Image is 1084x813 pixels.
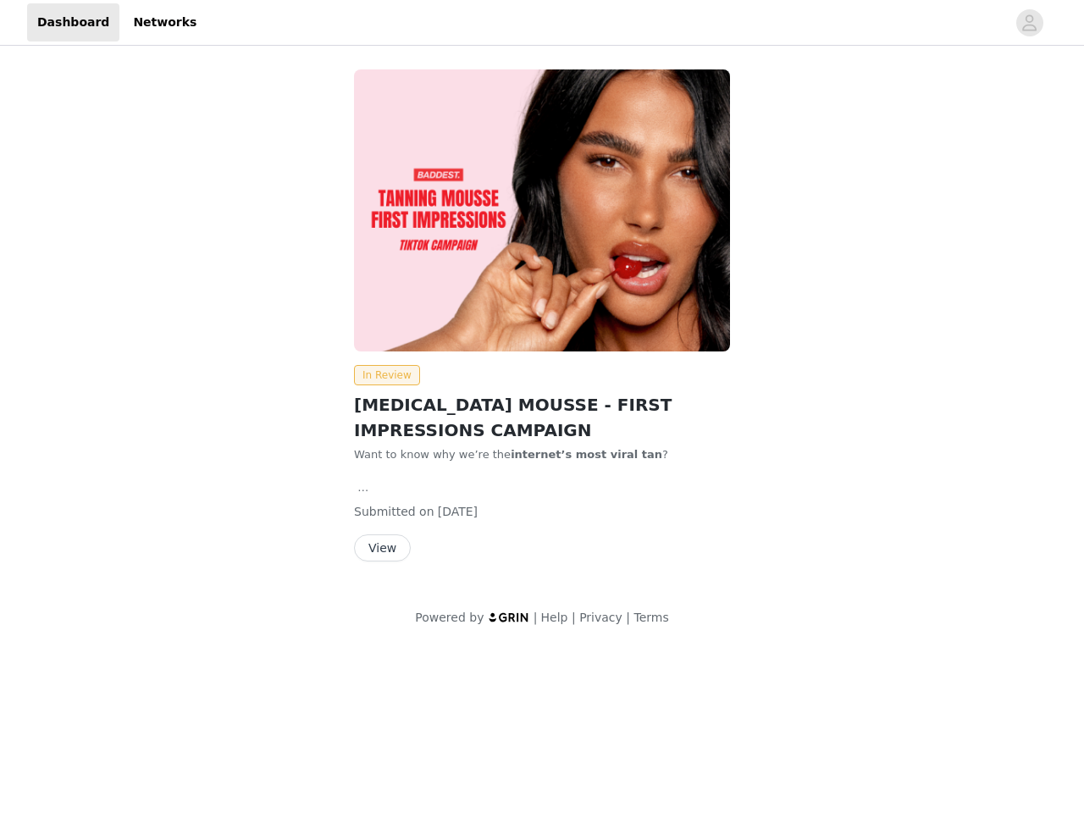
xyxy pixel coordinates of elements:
span: | [534,611,538,624]
span: Powered by [415,611,484,624]
span: [DATE] [438,505,478,518]
span: | [626,611,630,624]
button: View [354,534,411,561]
a: Help [541,611,568,624]
a: View [354,542,411,555]
span: In Review [354,365,420,385]
a: Privacy [579,611,622,624]
p: Want to know why we’re the ? [354,446,730,463]
strong: internet’s most viral tan [511,448,662,461]
h2: [MEDICAL_DATA] MOUSSE - FIRST IMPRESSIONS CAMPAIGN [354,392,730,443]
div: avatar [1021,9,1037,36]
a: Networks [123,3,207,41]
img: logo [488,611,530,622]
img: Baddest Bod [354,69,730,351]
span: | [572,611,576,624]
span: Submitted on [354,505,434,518]
a: Terms [633,611,668,624]
a: Dashboard [27,3,119,41]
